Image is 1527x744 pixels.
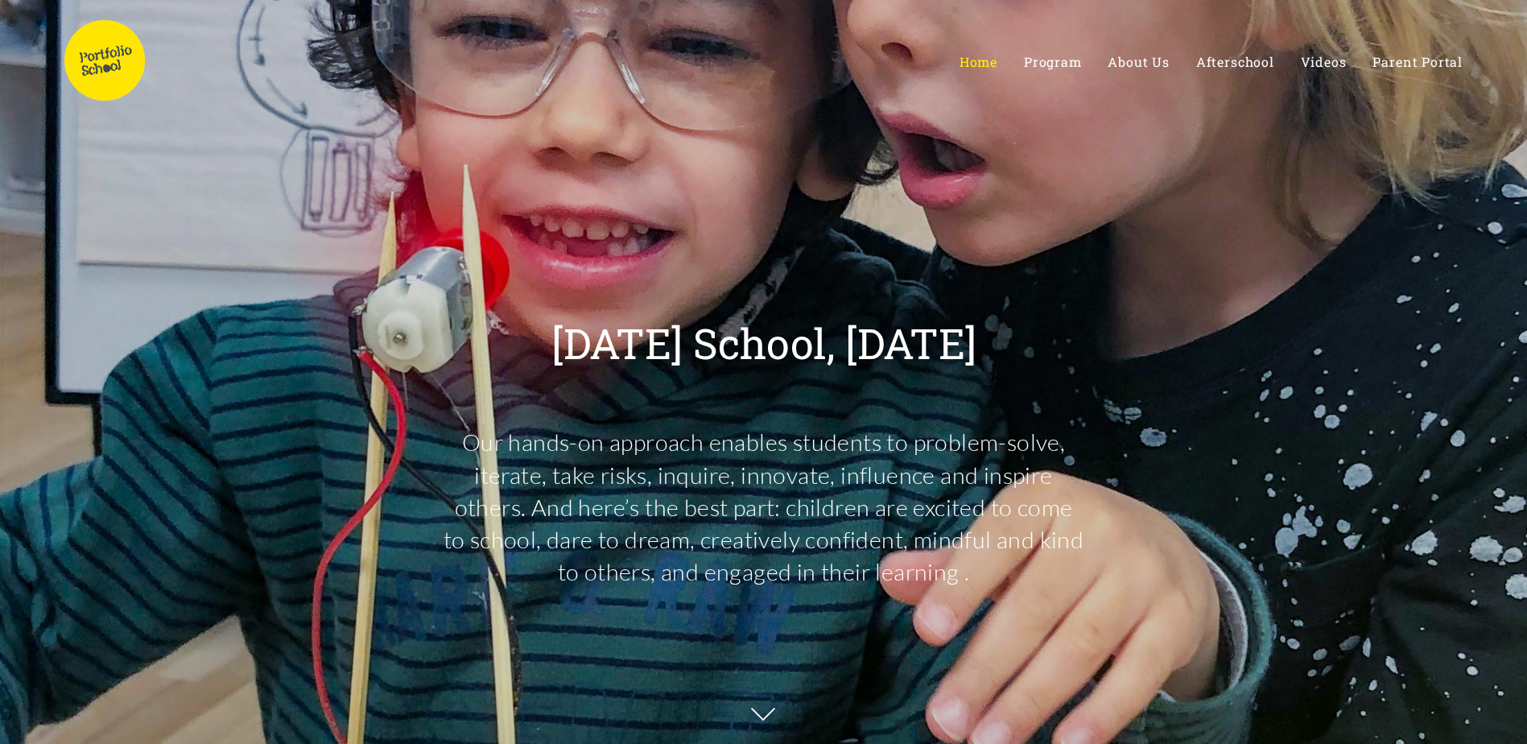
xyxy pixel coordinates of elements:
span: Afterschool [1196,53,1274,70]
span: Videos [1301,53,1347,70]
span: About Us [1108,53,1169,70]
a: Parent Portal [1372,54,1463,69]
a: Afterschool [1196,54,1274,69]
a: Videos [1301,54,1347,69]
span: Program [1024,53,1082,70]
p: [DATE] School, [DATE] [551,322,976,364]
p: Our hands-on approach enables students to problem-solve, iterate, take risks, inquire, innovate, ... [442,426,1086,589]
a: Home [960,54,997,69]
img: Portfolio School [64,20,145,101]
span: Parent Portal [1372,53,1463,70]
span: Home [960,53,997,70]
